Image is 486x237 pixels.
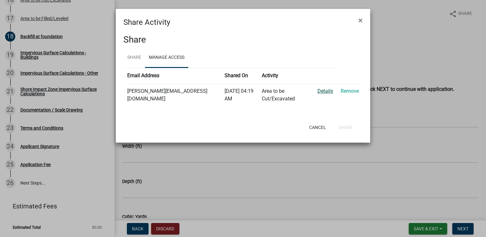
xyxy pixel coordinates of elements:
a: Remove [341,88,359,94]
b: Shared On [225,72,248,78]
wm-modal-confirm: Remove Access [341,88,359,94]
button: Share [334,122,358,133]
button: Cancel [304,122,331,133]
h4: Share Activity [123,17,170,28]
td: [DATE] 04:19 AM [221,83,258,106]
b: Activity [262,72,278,78]
button: Close [353,11,368,29]
h3: Share [123,34,363,45]
a: Manage Access [145,48,188,68]
td: [PERSON_NAME][EMAIL_ADDRESS][DOMAIN_NAME] [123,83,221,106]
a: Share [123,48,145,68]
b: Email Address [127,72,159,78]
td: Area to be Cut/Excavated [258,83,314,106]
a: Details [317,88,333,94]
span: × [358,16,363,25]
